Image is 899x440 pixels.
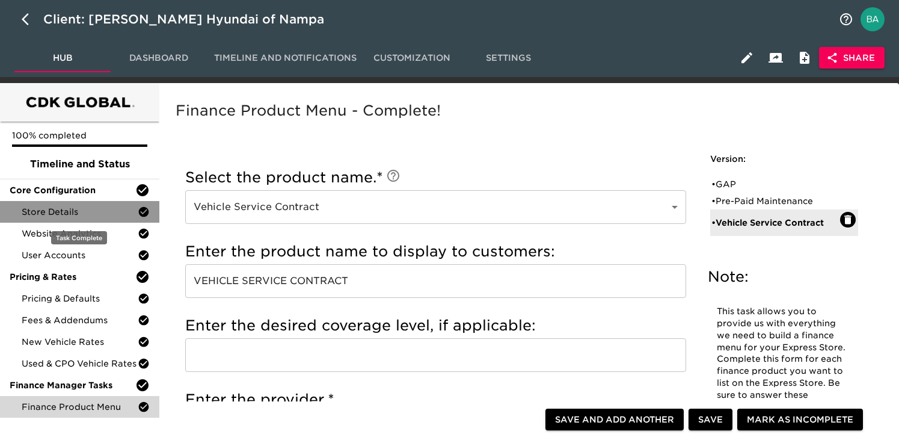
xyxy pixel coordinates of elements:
[185,316,686,335] h5: Enter the desired coverage level, if applicable:
[467,51,549,66] span: Settings
[176,101,877,120] h5: Finance Product Menu - Complete!
[185,390,686,409] h5: Enter the provider.
[829,51,875,66] span: Share
[861,7,885,31] img: Profile
[717,306,851,426] p: This task allows you to provide us with everything we need to build a finance menu for your Expre...
[711,195,840,207] div: • Pre-Paid Maintenance
[819,47,885,69] button: Share
[710,193,858,209] div: •Pre-Paid Maintenance
[732,43,761,72] button: Edit Hub
[689,409,732,431] button: Save
[12,129,147,141] p: 100% completed
[711,217,840,229] div: • Vehicle Service Contract
[214,51,357,66] span: Timeline and Notifications
[185,190,686,224] div: Vehicle Service Contract
[185,242,686,261] h5: Enter the product name to display to customers:
[555,412,674,427] span: Save and Add Another
[710,153,858,166] h6: Version:
[708,267,861,287] h5: Note:
[22,401,138,413] span: Finance Product Menu
[22,336,138,348] span: New Vehicle Rates
[22,206,138,218] span: Store Details
[185,168,686,187] h5: Select the product name.
[832,5,861,34] button: notifications
[790,43,819,72] button: Internal Notes and Comments
[22,51,103,66] span: Hub
[761,43,790,72] button: Client View
[10,379,135,391] span: Finance Manager Tasks
[747,412,853,427] span: Mark as Incomplete
[22,249,138,261] span: User Accounts
[710,176,858,193] div: •GAP
[698,412,723,427] span: Save
[10,184,135,196] span: Core Configuration
[711,178,840,190] div: • GAP
[22,293,138,305] span: Pricing & Defaults
[545,409,684,431] button: Save and Add Another
[10,157,150,172] span: Timeline and Status
[22,228,138,240] span: Website Analytics
[43,10,341,29] div: Client: [PERSON_NAME] Hyundai of Nampa
[118,51,200,66] span: Dashboard
[10,271,135,283] span: Pricing & Rates
[371,51,453,66] span: Customization
[737,409,863,431] button: Mark as Incomplete
[22,358,138,370] span: Used & CPO Vehicle Rates
[840,212,856,228] button: Delete: Vehicle Service Contract
[22,314,138,326] span: Fees & Addendums
[710,209,858,236] div: •Vehicle Service Contract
